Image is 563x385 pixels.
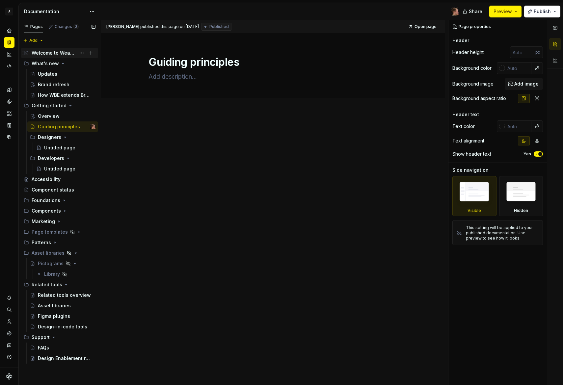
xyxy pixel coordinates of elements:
[469,8,482,15] span: Share
[27,311,98,321] a: Figma plugins
[21,48,98,364] div: Page tree
[27,111,98,121] a: Overview
[21,237,98,248] div: Patterns
[535,50,540,55] p: px
[27,321,98,332] a: Design-in-code tools
[505,62,531,74] input: Auto
[4,293,14,303] button: Notifications
[4,96,14,107] a: Components
[468,208,481,213] div: Visible
[4,108,14,119] a: Assets
[32,250,65,256] div: Asset libraries
[6,373,13,380] svg: Supernova Logo
[452,49,484,56] div: Header height
[523,151,531,157] label: Yes
[4,49,14,60] a: Analytics
[5,8,13,15] div: A
[452,138,484,144] div: Text alignment
[34,269,98,279] a: Library
[27,153,98,164] div: Developers
[38,302,71,309] div: Asset libraries
[44,271,60,277] div: Library
[452,37,469,44] div: Header
[38,123,80,130] div: Guiding principles
[38,81,69,88] div: Brand refresh
[452,151,491,157] div: Show header text
[466,225,539,241] div: This setting will be applied to your published documentation. Use preview to see how it looks.
[32,50,76,56] div: Welcome to Weave Brand Extended
[27,353,98,364] a: Design Enablement requests
[4,85,14,95] div: Design tokens
[4,328,14,339] a: Settings
[27,290,98,300] a: Related tools overview
[38,313,70,320] div: Figma plugins
[21,58,98,69] div: What's new
[452,176,496,216] div: Visible
[209,24,229,29] span: Published
[32,197,60,204] div: Foundations
[44,144,75,151] div: Untitled page
[38,355,92,362] div: Design Enablement requests
[38,92,92,98] div: How WBE extends Brand
[4,37,14,48] a: Documentation
[452,95,506,102] div: Background aspect ratio
[499,176,543,216] div: Hidden
[415,24,437,29] span: Open page
[4,25,14,36] a: Home
[21,185,98,195] a: Component status
[21,195,98,206] div: Foundations
[32,60,59,67] div: What's new
[27,121,98,132] a: Guiding principlesAlexis Morin
[4,132,14,142] div: Data sources
[4,316,14,327] a: Invite team
[38,113,60,119] div: Overview
[452,123,475,130] div: Text color
[4,304,14,315] button: Search ⌘K
[4,61,14,71] a: Code automation
[510,46,535,58] input: Auto
[4,120,14,131] a: Storybook stories
[494,8,512,15] span: Preview
[21,332,98,343] div: Support
[32,281,62,288] div: Related tools
[21,174,98,185] a: Accessibility
[505,120,531,132] input: Auto
[38,345,49,351] div: FAQs
[451,8,459,15] img: Alexis Morin
[73,24,79,29] span: 3
[44,166,75,172] div: Untitled page
[21,100,98,111] div: Getting started
[21,216,98,227] div: Marketing
[1,4,17,18] button: A
[32,218,55,225] div: Marketing
[514,81,539,87] span: Add image
[27,343,98,353] a: FAQs
[4,340,14,350] button: Contact support
[32,187,74,193] div: Component status
[27,300,98,311] a: Asset libraries
[32,334,50,341] div: Support
[90,124,95,129] img: Alexis Morin
[514,208,528,213] div: Hidden
[452,81,494,87] div: Background image
[38,323,87,330] div: Design-in-code tools
[21,36,46,45] button: Add
[140,24,199,29] div: published this page on [DATE]
[34,164,98,174] a: Untitled page
[147,54,396,70] textarea: Guiding principles
[27,258,98,269] a: Pictograms
[38,71,57,77] div: Updates
[27,69,98,79] a: Updates
[489,6,522,17] button: Preview
[505,78,543,90] button: Add image
[55,24,79,29] div: Changes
